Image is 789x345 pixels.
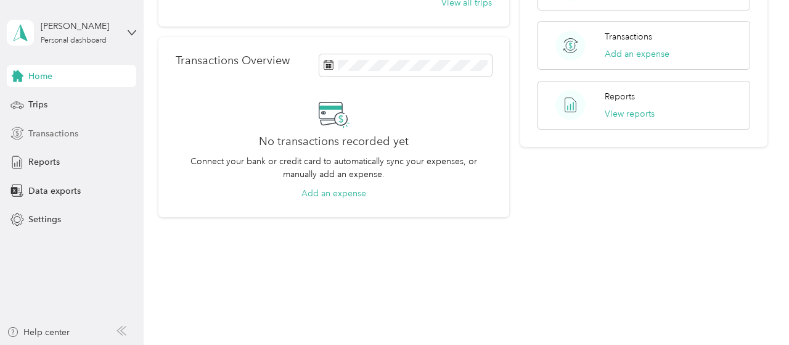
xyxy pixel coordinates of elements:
[28,185,81,197] span: Data exports
[176,54,290,67] p: Transactions Overview
[301,187,366,200] button: Add an expense
[41,37,107,44] div: Personal dashboard
[259,135,409,148] h2: No transactions recorded yet
[605,48,669,60] button: Add an expense
[605,30,652,43] p: Transactions
[176,155,492,181] p: Connect your bank or credit card to automatically sync your expenses, or manually add an expense.
[28,70,52,83] span: Home
[605,107,655,120] button: View reports
[41,20,118,33] div: [PERSON_NAME]
[28,156,60,168] span: Reports
[28,98,47,111] span: Trips
[720,276,789,345] iframe: Everlance-gr Chat Button Frame
[7,326,70,339] button: Help center
[605,90,635,103] p: Reports
[28,127,78,140] span: Transactions
[28,213,61,226] span: Settings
